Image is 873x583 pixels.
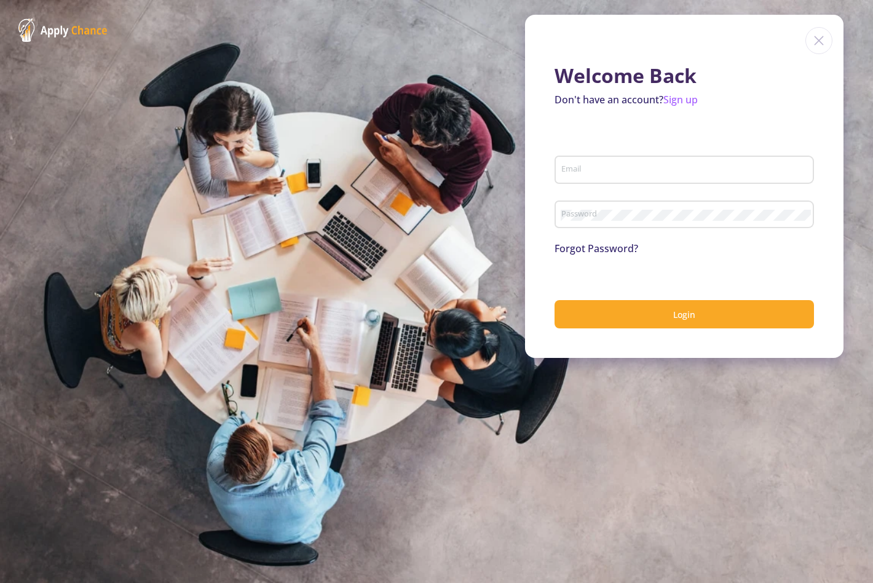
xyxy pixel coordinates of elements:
[663,93,698,106] a: Sign up
[555,300,814,329] button: Login
[555,64,814,87] h1: Welcome Back
[555,92,814,107] p: Don't have an account?
[673,309,695,320] span: Login
[555,242,638,255] a: Forgot Password?
[18,18,108,42] img: ApplyChance Logo
[805,27,832,54] img: close icon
